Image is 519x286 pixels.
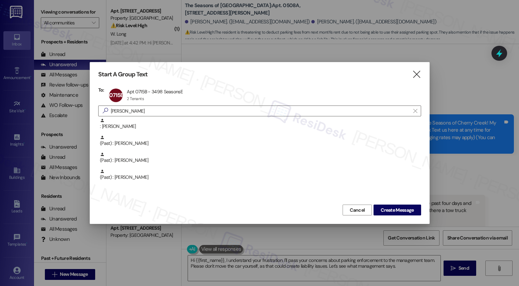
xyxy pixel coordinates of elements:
[98,152,421,169] div: (Past) : [PERSON_NAME]
[100,107,111,114] i: 
[343,205,372,215] button: Cancel
[350,207,365,214] span: Cancel
[100,152,421,164] div: (Past) : [PERSON_NAME]
[127,96,144,101] div: 2 Tenants
[109,92,123,99] span: 0715B
[98,169,421,186] div: (Past) : [PERSON_NAME]
[98,71,148,78] h3: Start A Group Text
[413,108,417,114] i: 
[98,118,421,135] div: : [PERSON_NAME]
[111,106,410,116] input: Search for any contact or apartment
[100,135,421,147] div: (Past) : [PERSON_NAME]
[98,87,104,93] h3: To:
[127,89,183,95] div: Apt 0715B - 3498 SeasonsE
[412,71,421,78] i: 
[100,169,421,181] div: (Past) : [PERSON_NAME]
[374,205,421,215] button: Create Message
[410,106,421,116] button: Clear text
[381,207,414,214] span: Create Message
[100,118,421,130] div: : [PERSON_NAME]
[98,135,421,152] div: (Past) : [PERSON_NAME]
